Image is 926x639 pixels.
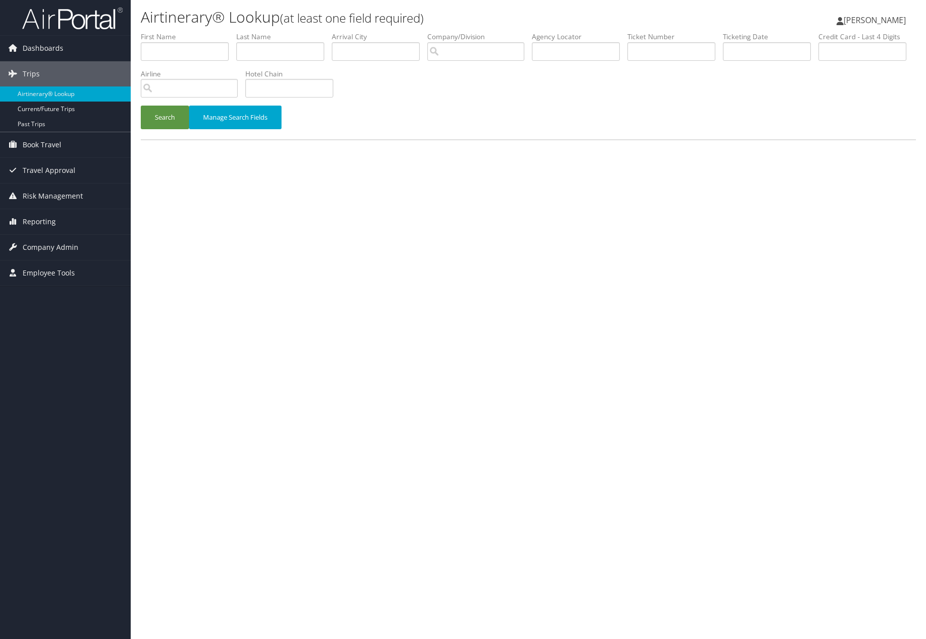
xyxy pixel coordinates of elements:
small: (at least one field required) [280,10,424,26]
span: Trips [23,61,40,86]
img: airportal-logo.png [22,7,123,30]
span: Reporting [23,209,56,234]
span: Travel Approval [23,158,75,183]
button: Search [141,106,189,129]
label: Company/Division [427,32,532,42]
button: Manage Search Fields [189,106,282,129]
label: Ticketing Date [723,32,818,42]
a: [PERSON_NAME] [837,5,916,35]
span: [PERSON_NAME] [844,15,906,26]
label: First Name [141,32,236,42]
label: Last Name [236,32,332,42]
label: Credit Card - Last 4 Digits [818,32,914,42]
span: Company Admin [23,235,78,260]
h1: Airtinerary® Lookup [141,7,658,28]
span: Risk Management [23,184,83,209]
label: Agency Locator [532,32,627,42]
label: Airline [141,69,245,79]
span: Employee Tools [23,260,75,286]
label: Ticket Number [627,32,723,42]
label: Arrival City [332,32,427,42]
span: Book Travel [23,132,61,157]
span: Dashboards [23,36,63,61]
label: Hotel Chain [245,69,341,79]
